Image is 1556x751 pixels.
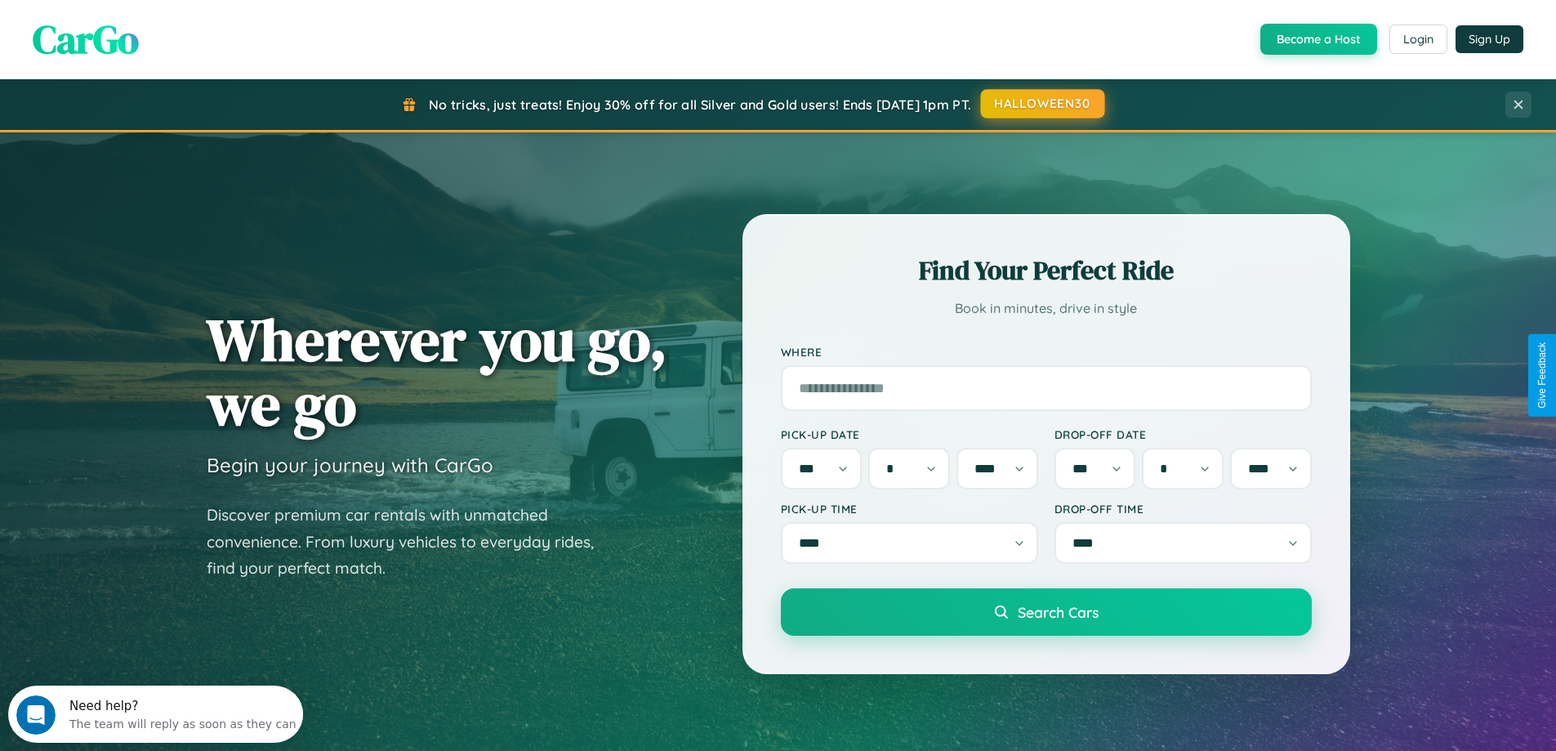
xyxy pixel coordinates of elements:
[61,27,288,44] div: The team will reply as soon as they can
[207,502,615,582] p: Discover premium car rentals with unmatched convenience. From luxury vehicles to everyday rides, ...
[781,253,1312,288] h2: Find Your Perfect Ride
[1536,342,1548,409] div: Give Feedback
[1018,603,1099,621] span: Search Cars
[781,345,1312,359] label: Where
[61,14,288,27] div: Need help?
[981,89,1105,118] button: HALLOWEEN30
[7,7,304,51] div: Open Intercom Messenger
[207,453,493,477] h3: Begin your journey with CarGo
[207,307,667,436] h1: Wherever you go, we go
[8,686,303,743] iframe: Intercom live chat discovery launcher
[1456,25,1523,53] button: Sign Up
[429,96,971,113] span: No tricks, just treats! Enjoy 30% off for all Silver and Gold users! Ends [DATE] 1pm PT.
[781,588,1312,636] button: Search Cars
[1054,502,1312,516] label: Drop-off Time
[1260,24,1377,55] button: Become a Host
[781,297,1312,320] p: Book in minutes, drive in style
[781,502,1038,516] label: Pick-up Time
[16,695,56,735] iframe: Intercom live chat
[33,12,139,66] span: CarGo
[1054,427,1312,441] label: Drop-off Date
[1389,25,1447,54] button: Login
[781,427,1038,441] label: Pick-up Date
